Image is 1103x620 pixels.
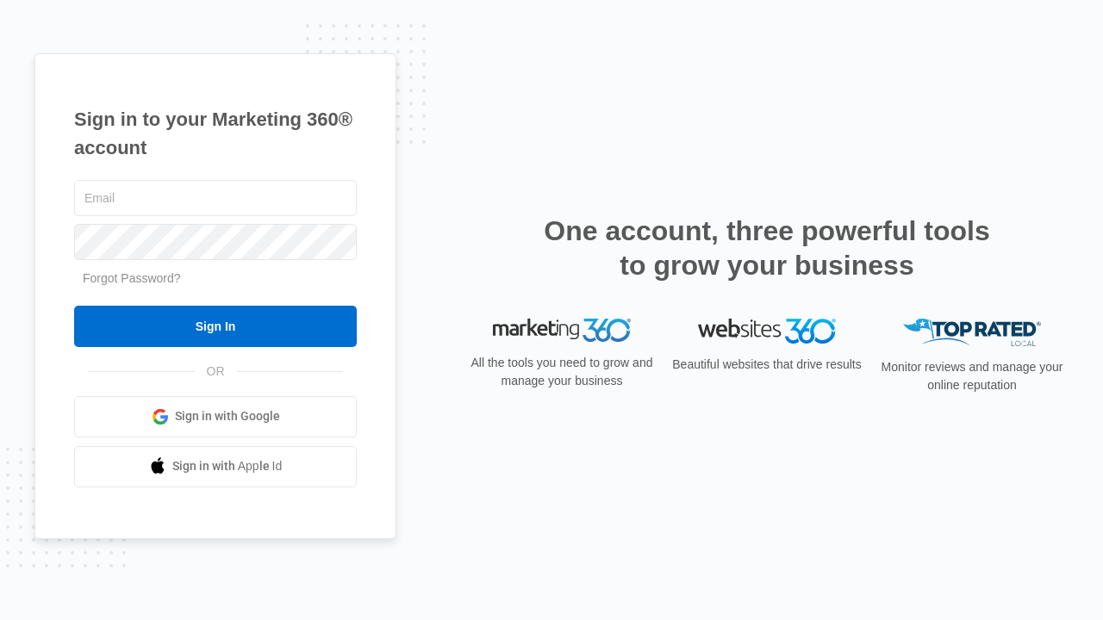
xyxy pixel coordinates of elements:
[83,271,181,285] a: Forgot Password?
[74,396,357,437] a: Sign in with Google
[670,356,863,374] p: Beautiful websites that drive results
[74,306,357,347] input: Sign In
[74,180,357,216] input: Email
[903,319,1041,347] img: Top Rated Local
[195,363,237,381] span: OR
[74,446,357,487] a: Sign in with Apple Id
[876,358,1069,394] p: Monitor reviews and manage your online reputation
[539,214,995,282] h2: One account, three powerful tools to grow your business
[698,319,836,344] img: Websites 360
[172,457,283,475] span: Sign in with Apple Id
[465,354,658,390] p: All the tools you need to grow and manage your business
[74,105,357,162] h1: Sign in to your Marketing 360® account
[175,407,280,425] span: Sign in with Google
[493,319,631,343] img: Marketing 360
